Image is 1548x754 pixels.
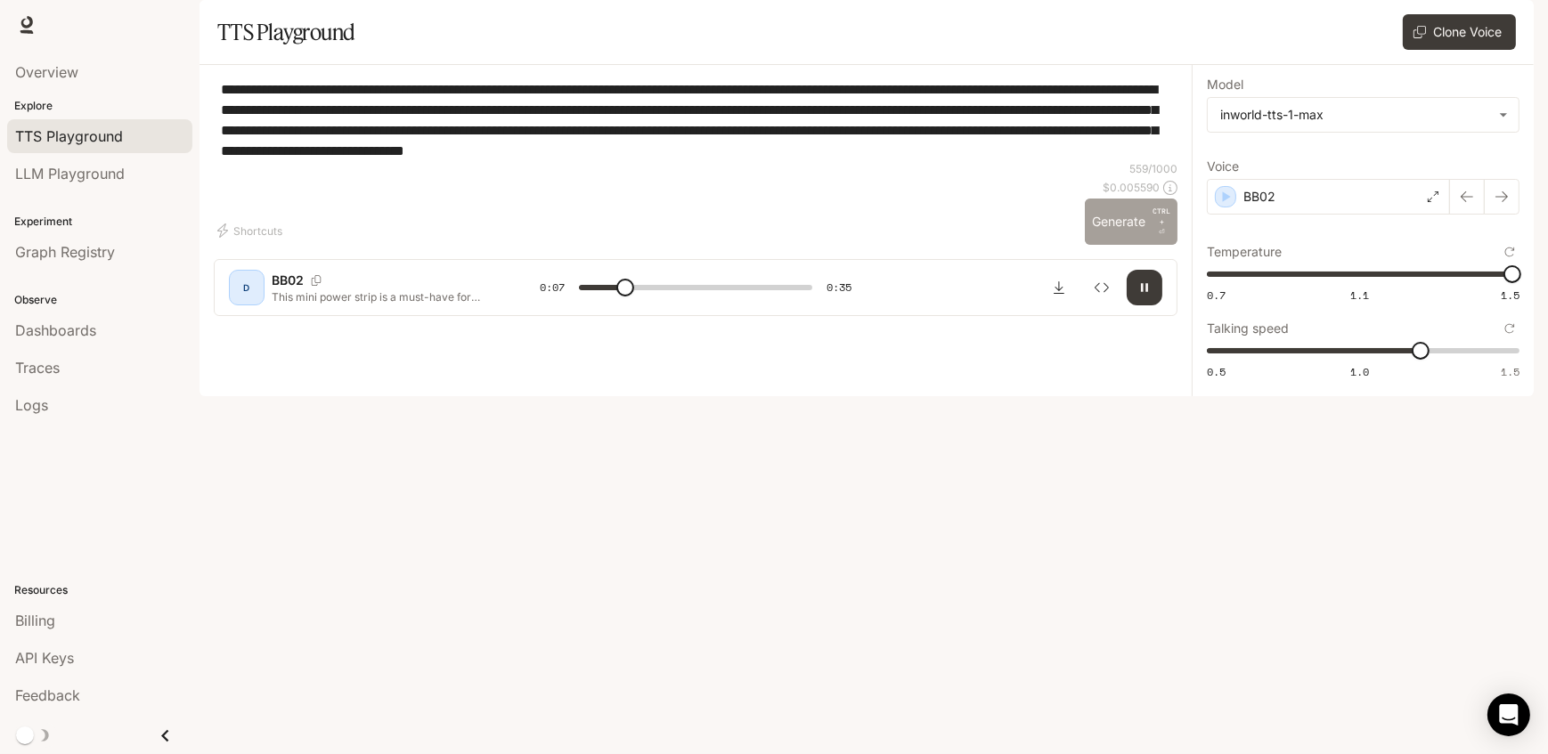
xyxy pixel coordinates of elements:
[1207,322,1289,335] p: Talking speed
[1207,364,1226,379] span: 0.5
[1500,319,1519,338] button: Reset to default
[1500,242,1519,262] button: Reset to default
[540,279,565,296] span: 0:07
[1153,206,1170,238] p: ⏎
[1153,206,1170,227] p: CTRL +
[1350,288,1369,303] span: 1.1
[1041,270,1077,305] button: Download audio
[214,216,289,245] button: Shortcuts
[1207,288,1226,303] span: 0.7
[1085,199,1177,245] button: GenerateCTRL +⏎
[272,272,304,289] p: BB02
[1243,188,1275,206] p: BB02
[1207,78,1243,91] p: Model
[1207,246,1282,258] p: Temperature
[304,275,329,286] button: Copy Voice ID
[1129,161,1177,176] p: 559 / 1000
[1208,98,1519,132] div: inworld-tts-1-max
[1350,364,1369,379] span: 1.0
[1207,160,1239,173] p: Voice
[1103,180,1160,195] p: $ 0.005590
[1501,364,1519,379] span: 1.5
[1501,288,1519,303] span: 1.5
[217,14,355,50] h1: TTS Playground
[232,273,261,302] div: D
[1403,14,1516,50] button: Clone Voice
[1220,106,1490,124] div: inworld-tts-1-max
[1084,270,1120,305] button: Inspect
[1487,693,1530,736] div: Open Intercom Messenger
[272,289,497,304] p: This mini power strip is a must-have for every trip. It comes in stunning colors, and the wraparo...
[827,279,851,296] span: 0:35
